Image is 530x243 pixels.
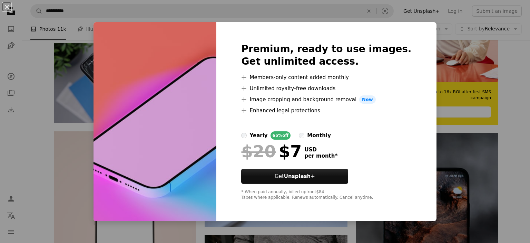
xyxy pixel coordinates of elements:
input: yearly65%off [241,133,247,138]
button: GetUnsplash+ [241,169,348,184]
span: $20 [241,142,276,160]
li: Enhanced legal protections [241,106,411,115]
li: Members-only content added monthly [241,73,411,82]
span: per month * [304,153,337,159]
h2: Premium, ready to use images. Get unlimited access. [241,43,411,68]
div: * When paid annually, billed upfront $84 Taxes where applicable. Renews automatically. Cancel any... [241,189,411,200]
div: $7 [241,142,302,160]
div: 65% off [271,131,291,140]
img: premium_photo-1680985551009-05107cd2752c [94,22,216,221]
li: Image cropping and background removal [241,95,411,104]
span: New [359,95,376,104]
span: USD [304,147,337,153]
input: monthly [299,133,304,138]
li: Unlimited royalty-free downloads [241,84,411,93]
div: monthly [307,131,331,140]
strong: Unsplash+ [284,173,315,179]
div: yearly [249,131,267,140]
